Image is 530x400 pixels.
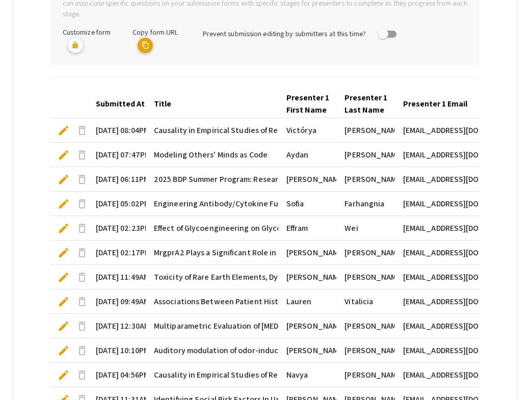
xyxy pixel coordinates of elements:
[58,173,70,185] span: edit
[58,296,70,308] span: edit
[278,314,336,338] mat-cell: [PERSON_NAME]
[88,143,146,167] mat-cell: [DATE] 07:47PM EDT
[344,92,396,116] div: Presenter 1 Last Name
[336,118,394,143] mat-cell: [PERSON_NAME]
[88,118,146,143] mat-cell: [DATE] 08:04PM EDT
[58,247,70,259] span: edit
[63,27,111,37] span: Customize form
[336,289,394,314] mat-cell: Vitalicia
[395,216,485,241] mat-cell: [EMAIL_ADDRESS][DOMAIN_NAME]
[278,363,336,387] mat-cell: Navya
[336,241,394,265] mat-cell: [PERSON_NAME]
[58,271,70,283] span: edit
[278,167,336,192] mat-cell: [PERSON_NAME]
[336,363,394,387] mat-cell: [PERSON_NAME]
[344,92,387,116] div: Presenter 1 Last Name
[395,167,485,192] mat-cell: [EMAIL_ADDRESS][DOMAIN_NAME]
[76,198,88,210] span: delete
[154,98,180,110] div: Title
[336,192,394,216] mat-cell: Farhangnia
[58,320,70,332] span: edit
[395,265,485,289] mat-cell: [EMAIL_ADDRESS][DOMAIN_NAME]
[88,192,146,216] mat-cell: [DATE] 05:02PM EDT
[88,241,146,265] mat-cell: [DATE] 02:17PM EDT
[154,369,306,381] span: Causality in Empirical Studies of Resilience
[88,265,146,289] mat-cell: [DATE] 11:49AM EDT
[278,118,336,143] mat-cell: Victórya
[58,149,70,161] span: edit
[76,222,88,234] span: delete
[154,149,268,161] span: Modeling Others' Minds as Code
[58,198,70,210] span: edit
[278,289,336,314] mat-cell: Lauren
[88,289,146,314] mat-cell: [DATE] 09:49AM EDT
[76,320,88,332] span: delete
[76,271,88,283] span: delete
[395,118,485,143] mat-cell: [EMAIL_ADDRESS][DOMAIN_NAME]
[154,98,171,110] div: Title
[76,296,88,308] span: delete
[76,247,88,259] span: delete
[76,149,88,161] span: delete
[286,92,329,116] div: Presenter 1 First Name
[278,265,336,289] mat-cell: [PERSON_NAME]
[76,124,88,137] span: delete
[403,98,467,110] div: Presenter 1 Email
[395,314,485,338] mat-cell: [EMAIL_ADDRESS][DOMAIN_NAME]
[132,27,178,37] span: Copy form URL
[395,241,485,265] mat-cell: [EMAIL_ADDRESS][DOMAIN_NAME]
[88,338,146,363] mat-cell: [DATE] 10:10PM EDT
[96,98,154,110] div: Submitted At
[76,344,88,357] span: delete
[58,344,70,357] span: edit
[88,363,146,387] mat-cell: [DATE] 04:56PM EDT
[336,167,394,192] mat-cell: [PERSON_NAME]
[58,222,70,234] span: edit
[154,247,383,259] span: MrgprA2 Plays a Significant Role in [MEDICAL_DATA] Induced Itch
[88,314,146,338] mat-cell: [DATE] 12:30AM EDT
[58,369,70,381] span: edit
[76,369,88,381] span: delete
[96,98,145,110] div: Submitted At
[395,143,485,167] mat-cell: [EMAIL_ADDRESS][DOMAIN_NAME]
[395,338,485,363] mat-cell: [EMAIL_ADDRESS][DOMAIN_NAME]
[286,92,338,116] div: Presenter 1 First Name
[278,143,336,167] mat-cell: Aydan
[403,98,476,110] div: Presenter 1 Email
[88,167,146,192] mat-cell: [DATE] 06:11PM EDT
[278,241,336,265] mat-cell: [PERSON_NAME]
[336,216,394,241] mat-cell: Wei
[336,265,394,289] mat-cell: [PERSON_NAME]
[278,192,336,216] mat-cell: Sofia
[336,314,394,338] mat-cell: [PERSON_NAME]
[88,216,146,241] mat-cell: [DATE] 02:23PM EDT
[154,124,306,137] span: Causality in Empirical Studies of Resilience
[395,363,485,387] mat-cell: [EMAIL_ADDRESS][DOMAIN_NAME]
[336,338,394,363] mat-cell: [PERSON_NAME]
[395,289,485,314] mat-cell: [EMAIL_ADDRESS][DOMAIN_NAME]
[138,38,153,53] mat-icon: copy URL
[395,192,485,216] mat-cell: [EMAIL_ADDRESS][DOMAIN_NAME]
[154,222,474,234] span: Effect of Glycoengineering on Glycosylation and Phosphorylation in [MEDICAL_DATA] Cells
[278,216,336,241] mat-cell: Effram
[68,38,83,53] mat-icon: lock
[8,354,43,392] iframe: Chat
[336,143,394,167] mat-cell: [PERSON_NAME]
[58,124,70,137] span: edit
[203,29,366,38] span: Prevent submission editing by submitters at this time?
[278,338,336,363] mat-cell: [PERSON_NAME] ([PERSON_NAME])
[76,173,88,185] span: delete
